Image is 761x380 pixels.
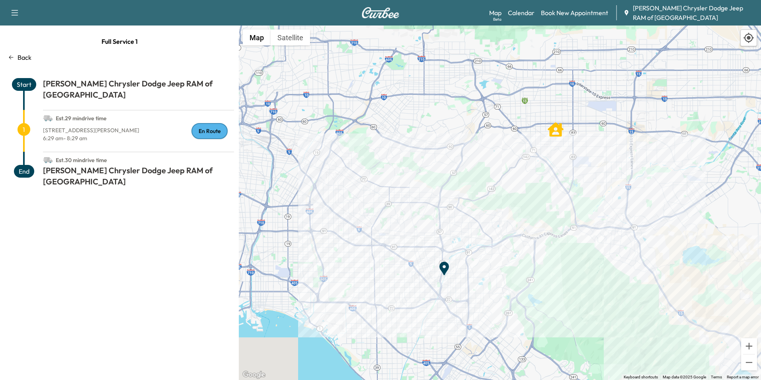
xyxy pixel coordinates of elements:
a: Calendar [508,8,535,18]
p: Back [18,53,31,62]
button: Zoom in [741,338,757,354]
p: 6:29 am - 8:29 am [43,134,234,142]
div: En Route [191,123,228,139]
h1: [PERSON_NAME] Chrysler Dodge Jeep RAM of [GEOGRAPHIC_DATA] [43,78,234,104]
a: Report a map error [727,375,759,379]
div: Beta [493,16,501,22]
button: Show satellite imagery [271,29,310,45]
button: Zoom out [741,355,757,370]
div: Recenter map [740,29,757,46]
span: End [14,165,34,178]
button: Keyboard shortcuts [624,374,658,380]
img: Curbee Logo [361,7,400,18]
a: Open this area in Google Maps (opens a new window) [241,370,267,380]
a: Terms (opens in new tab) [711,375,722,379]
span: 1 [18,123,30,136]
img: Google [241,370,267,380]
gmp-advanced-marker: End Point [436,257,452,272]
a: Book New Appointment [541,8,608,18]
span: [PERSON_NAME] Chrysler Dodge Jeep RAM of [GEOGRAPHIC_DATA] [633,3,755,22]
span: Map data ©2025 Google [663,375,706,379]
span: Est. 29 min drive time [56,115,107,122]
h1: [PERSON_NAME] Chrysler Dodge Jeep RAM of [GEOGRAPHIC_DATA] [43,165,234,190]
button: Show street map [243,29,271,45]
a: MapBeta [489,8,501,18]
p: [STREET_ADDRESS][PERSON_NAME] [43,126,234,134]
span: Est. 30 min drive time [56,157,107,164]
span: Full Service 1 [101,33,138,49]
span: Start [12,78,36,91]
